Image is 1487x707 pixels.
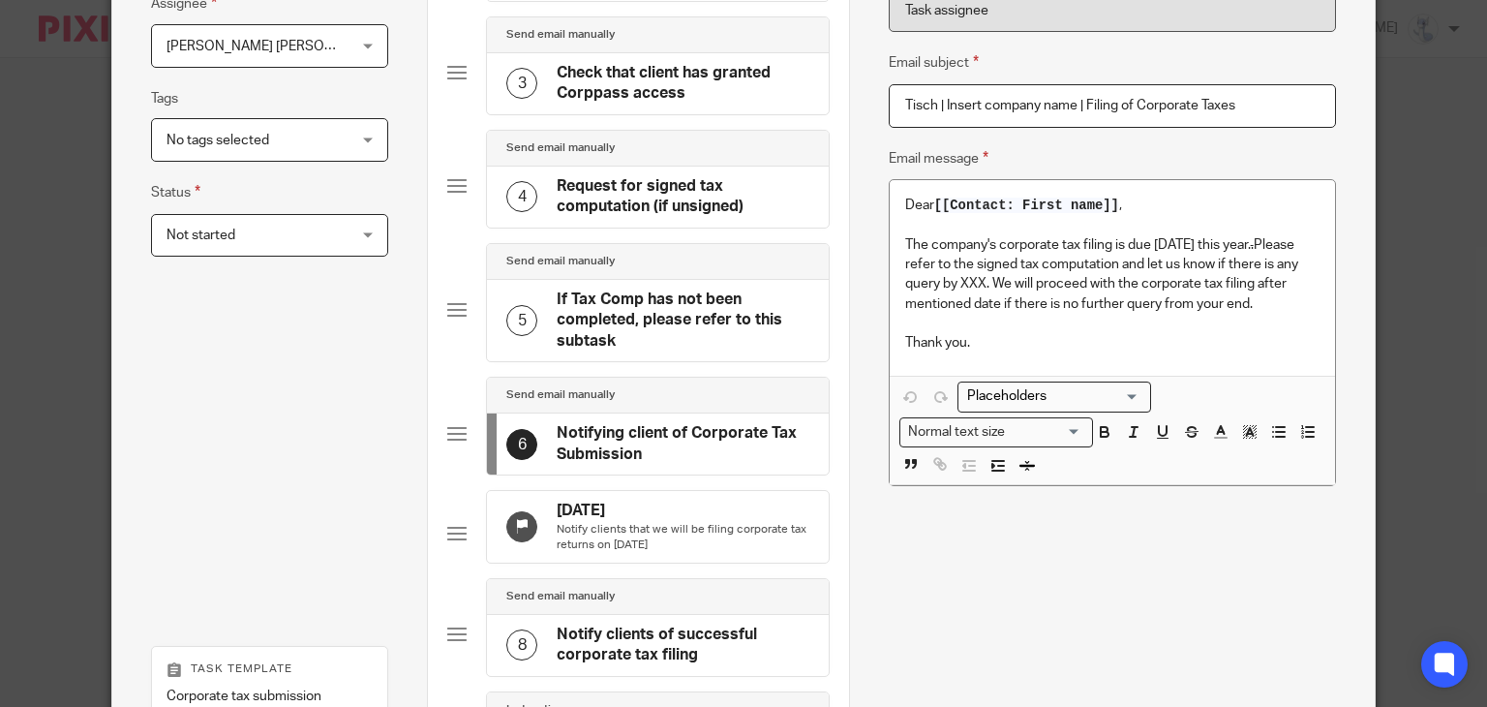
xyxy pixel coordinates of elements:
p: The company's corporate tax filing is due [DATE] this year. Please refer to the signed tax comput... [905,235,1320,314]
h4: Send email manually [506,27,615,43]
h4: Notify clients of successful corporate tax filing [557,625,809,666]
h4: Request for signed tax computation (if unsigned) [557,176,809,218]
label: Status [151,181,200,203]
div: 4 [506,181,537,212]
s: . [1251,238,1254,252]
input: Subject [889,84,1336,128]
h4: Send email manually [506,254,615,269]
p: Thank you. [905,333,1320,353]
span: No tags selected [167,134,269,147]
p: Notify clients that we will be filing corporate tax returns on [DATE] [557,522,809,553]
div: Placeholders [957,382,1151,412]
h4: Notifying client of Corporate Tax Submission [557,423,809,465]
div: 5 [506,305,537,336]
input: Search for option [960,386,1139,407]
span: Not started [167,229,235,242]
h4: Send email manually [506,140,615,156]
span: [PERSON_NAME] [PERSON_NAME] [167,40,382,53]
p: Corporate tax submission [167,687,373,706]
h4: [DATE] [557,501,809,521]
div: Text styles [899,417,1093,447]
h4: If Tax Comp has not been completed, please refer to this subtask [557,290,809,352]
h4: Send email manually [506,589,615,604]
input: Search for option [1012,422,1081,443]
div: 6 [506,429,537,460]
label: Email subject [889,51,979,74]
h4: Send email manually [506,387,615,403]
h4: Check that client has granted Corppass access [557,63,809,105]
div: 8 [506,630,537,661]
label: Email message [889,147,988,169]
div: Search for option [957,382,1151,412]
div: 3 [506,68,537,99]
p: Dear , [905,196,1320,215]
span: [[Contact: First name]] [934,198,1119,213]
p: Task template [167,661,373,677]
label: Tags [151,89,178,108]
div: Search for option [899,417,1093,447]
span: Normal text size [904,422,1010,443]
